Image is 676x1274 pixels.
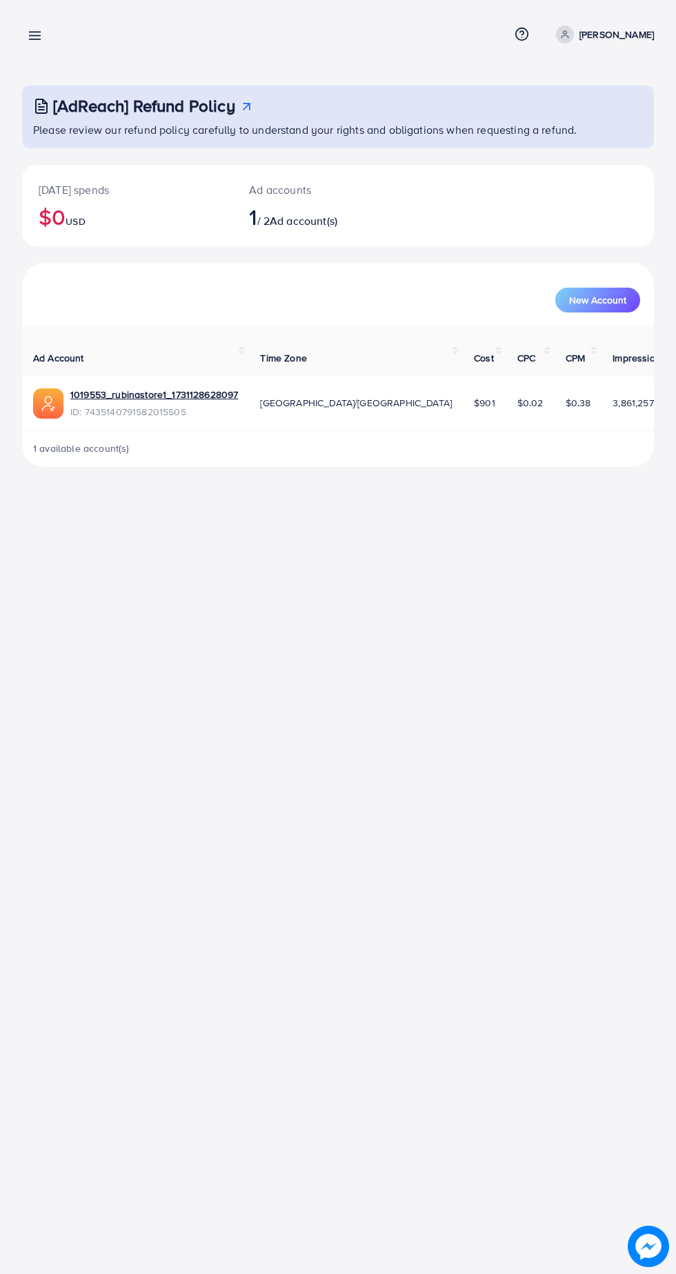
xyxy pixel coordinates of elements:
span: 1 available account(s) [33,441,130,455]
span: $901 [474,396,495,410]
p: [PERSON_NAME] [579,26,654,43]
h3: [AdReach] Refund Policy [53,96,235,116]
p: Ad accounts [249,181,374,198]
span: $0.38 [566,396,591,410]
button: New Account [555,288,640,312]
span: Impression [613,351,661,365]
span: USD [66,215,85,228]
span: [GEOGRAPHIC_DATA]/[GEOGRAPHIC_DATA] [260,396,452,410]
span: Time Zone [260,351,306,365]
span: Cost [474,351,494,365]
span: CPM [566,351,585,365]
img: ic-ads-acc.e4c84228.svg [33,388,63,419]
h2: $0 [39,203,216,230]
span: 3,861,257 [613,396,653,410]
span: $0.02 [517,396,544,410]
h2: / 2 [249,203,374,230]
a: 1019553_rubinastore1_1731128628097 [70,388,238,401]
a: [PERSON_NAME] [550,26,654,43]
span: Ad Account [33,351,84,365]
span: ID: 7435140791582015505 [70,405,238,419]
p: Please review our refund policy carefully to understand your rights and obligations when requesti... [33,121,646,138]
span: CPC [517,351,535,365]
span: New Account [569,295,626,305]
span: Ad account(s) [270,213,337,228]
p: [DATE] spends [39,181,216,198]
img: image [628,1226,669,1267]
span: 1 [249,201,257,232]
